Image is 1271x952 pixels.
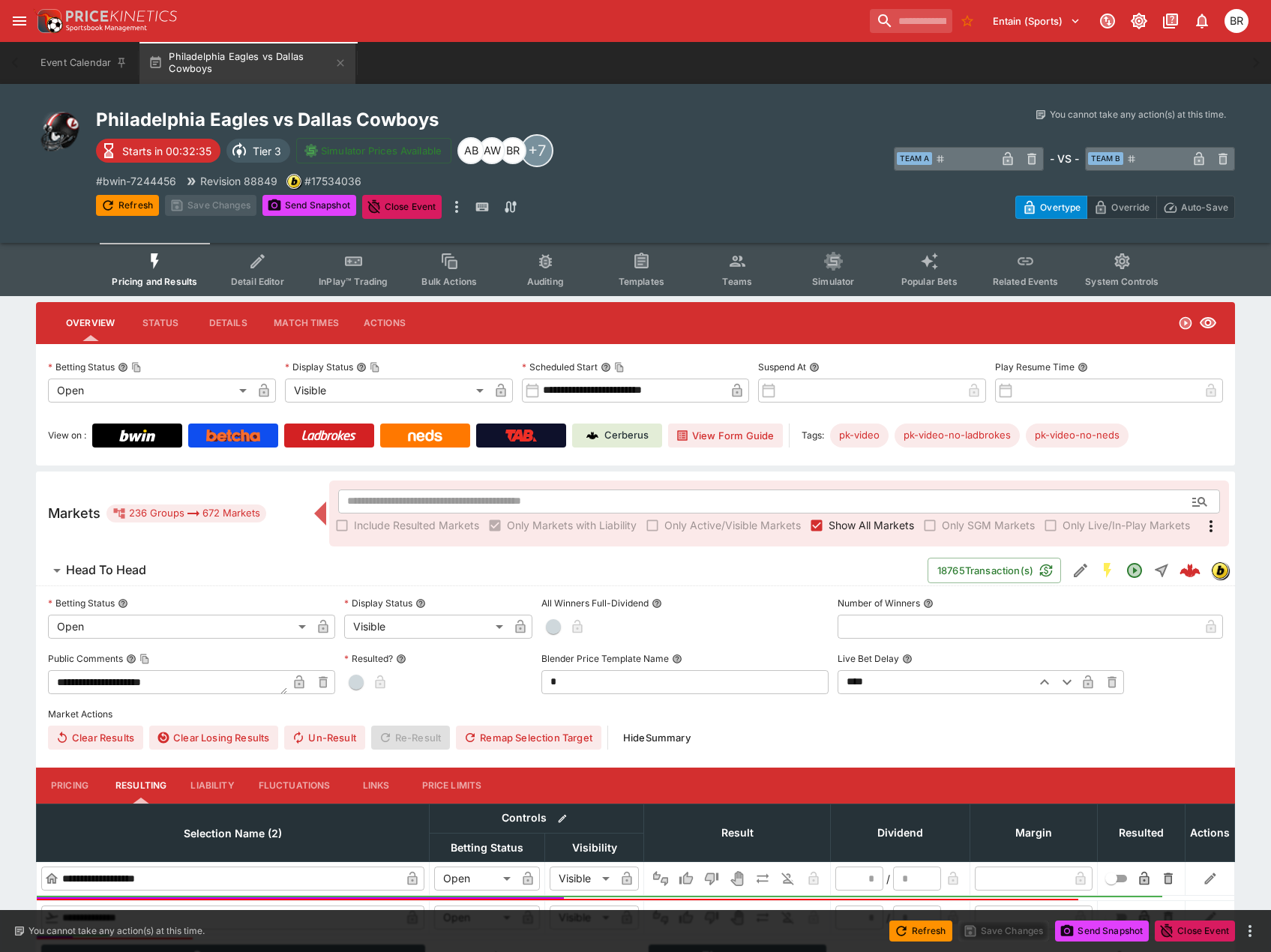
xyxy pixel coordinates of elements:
label: View on : [48,424,86,448]
button: Straight [1148,557,1175,584]
img: PriceKinetics [66,10,177,22]
span: pk-video-no-neds [1026,428,1129,443]
span: Team A [897,152,932,165]
button: Open [1121,557,1148,584]
img: Bwin [119,430,155,442]
div: bwin [1211,561,1229,579]
div: Event type filters [100,243,1171,296]
p: All Winners Full-Dividend [541,597,649,609]
p: Display Status [285,361,353,373]
p: Display Status [344,597,412,609]
button: Auto-Save [1156,196,1235,219]
button: Win [674,906,698,930]
img: Neds [408,430,442,442]
button: Overview [54,305,127,341]
p: Starts in 00:32:35 [122,143,211,159]
span: Un-Result [284,726,364,750]
img: bwin [1212,562,1228,579]
button: Clear Results [48,726,143,750]
div: Visible [344,615,508,639]
img: bwin.png [287,175,301,188]
div: Open [434,867,516,891]
button: Open [1186,488,1213,515]
button: Not Set [649,906,673,930]
span: Popular Bets [901,276,958,287]
p: You cannot take any action(s) at this time. [1050,108,1226,121]
h2: Copy To Clipboard [96,108,666,131]
button: Clear Losing Results [149,726,278,750]
span: pk-video [830,428,889,443]
span: Teams [722,276,752,287]
span: Only Live/In-Play Markets [1063,517,1190,533]
button: Override [1087,196,1156,219]
div: Visible [550,906,615,930]
p: Revision 88849 [200,173,277,189]
button: Display StatusCopy To Clipboard [356,362,367,373]
button: Number of Winners [923,598,934,609]
div: Ayden Walker [478,137,505,164]
button: Fluctuations [247,768,343,804]
svg: Open [1126,561,1144,579]
div: Ben Raymond [499,137,526,164]
span: Templates [619,276,664,287]
span: Betting Status [434,839,540,857]
a: Cerberus [572,424,662,448]
img: TabNZ [505,430,537,442]
p: You cannot take any action(s) at this time. [28,924,205,938]
button: Actions [351,305,418,341]
p: Cerberus [604,428,649,443]
button: Display Status [415,598,426,609]
div: 236 Groups 672 Markets [112,504,260,522]
th: Actions [1186,804,1235,861]
p: Live Bet Delay [838,652,899,665]
div: Visible [550,867,615,891]
button: Head To Head [36,555,928,585]
button: HideSummary [614,726,700,750]
p: Copy To Clipboard [304,173,361,189]
button: Public CommentsCopy To Clipboard [126,654,136,664]
button: Copy To Clipboard [131,362,142,373]
button: Refresh [96,195,159,216]
button: Pricing [36,768,103,804]
label: Tags: [802,424,824,448]
div: Betting Target: cerberus [895,424,1020,448]
span: Bulk Actions [421,276,477,287]
span: InPlay™ Trading [319,276,388,287]
img: PriceKinetics Logo [33,6,63,36]
button: Copy To Clipboard [370,362,380,373]
button: Close Event [1155,921,1235,942]
svg: More [1202,517,1220,535]
img: Ladbrokes [301,430,356,442]
button: Scheduled StartCopy To Clipboard [601,362,611,373]
button: Suspend At [809,362,820,373]
button: Lose [700,906,724,930]
button: Eliminated In Play [776,867,800,891]
button: Betting Status [118,598,128,609]
th: Dividend [831,804,970,861]
button: Eliminated In Play [776,906,800,930]
button: Match Times [262,305,351,341]
button: Push [751,906,775,930]
div: Visible [285,379,489,403]
button: Win [674,867,698,891]
p: Scheduled Start [522,361,598,373]
button: Resulting [103,768,178,804]
span: Selection Name (2) [167,825,298,843]
img: Cerberus [586,430,598,442]
svg: Visible [1199,314,1217,332]
button: Copy To Clipboard [614,362,625,373]
span: Only Markets with Liability [507,517,637,533]
span: Pricing and Results [112,276,197,287]
p: Override [1111,199,1150,215]
span: Only Active/Visible Markets [664,517,801,533]
div: Alex Bothe [457,137,484,164]
button: 18765Transaction(s) [928,558,1061,583]
button: Send Snapshot [262,195,356,216]
button: Notifications [1189,7,1216,34]
div: Start From [1015,196,1235,219]
button: Connected to PK [1094,7,1121,34]
p: Overtype [1040,199,1081,215]
th: Resulted [1098,804,1186,861]
button: Price Limits [410,768,494,804]
button: Copy To Clipboard [139,654,150,664]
